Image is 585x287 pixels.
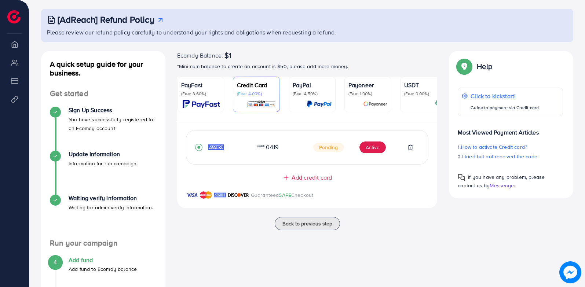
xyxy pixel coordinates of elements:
p: (Fee: 4.00%) [237,91,276,97]
span: Back to previous step [282,220,332,227]
img: card [307,100,332,108]
img: Popup guide [458,60,471,73]
img: Popup guide [458,174,465,181]
span: Messenger [490,182,516,189]
p: 2. [458,152,563,161]
p: (Fee: 1.00%) [348,91,387,97]
button: Back to previous step [275,217,340,230]
h4: Sign Up Success [69,107,157,114]
p: Click to kickstart! [471,92,539,100]
span: $1 [224,51,231,60]
img: card [435,100,443,108]
span: 4 [54,258,57,266]
span: Pending [313,143,344,152]
h4: Add fund [69,257,137,264]
li: Waiting verify information [41,195,165,239]
img: card [247,100,276,108]
img: credit [208,144,224,150]
p: Most Viewed Payment Articles [458,122,563,137]
p: PayFast [181,81,220,89]
p: Help [477,62,492,71]
p: 1. [458,143,563,151]
p: You have successfully registered for an Ecomdy account [69,115,157,133]
span: If you have any problem, please contact us by [458,173,545,189]
p: Waiting for admin verify information. [69,203,153,212]
li: Sign Up Success [41,107,165,151]
img: logo [7,10,21,23]
svg: record circle [195,144,202,151]
p: Please review our refund policy carefully to understand your rights and obligations when requesti... [47,28,569,37]
img: brand [228,191,249,199]
h4: Run your campaign [41,239,165,248]
p: (Fee: 4.50%) [293,91,332,97]
span: Add credit card [292,173,332,182]
img: image [559,261,581,283]
img: brand [214,191,226,199]
p: Information for run campaign. [69,159,138,168]
p: Credit Card [237,81,276,89]
h4: Update Information [69,151,138,158]
img: card [183,100,220,108]
span: Ecomdy Balance: [177,51,223,60]
p: Add fund to Ecomdy balance [69,265,137,273]
p: *Minimum balance to create an account is $50, please add more money. [177,62,438,71]
span: SAFE [279,191,291,199]
h3: [AdReach] Refund Policy [58,14,154,25]
p: (Fee: 3.60%) [181,91,220,97]
span: I tried but not received the code. [462,153,538,160]
img: brand [200,191,212,199]
button: Active [359,141,386,153]
h4: A quick setup guide for your business. [41,60,165,77]
p: Guaranteed Checkout [251,191,314,199]
img: brand [186,191,198,199]
span: How to activate Credit card? [461,143,527,151]
h4: Get started [41,89,165,98]
li: Update Information [41,151,165,195]
p: Guide to payment via Credit card [471,103,539,112]
p: (Fee: 0.00%) [404,91,443,97]
p: USDT [404,81,443,89]
img: card [363,100,387,108]
h4: Waiting verify information [69,195,153,202]
p: PayPal [293,81,332,89]
p: Payoneer [348,81,387,89]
